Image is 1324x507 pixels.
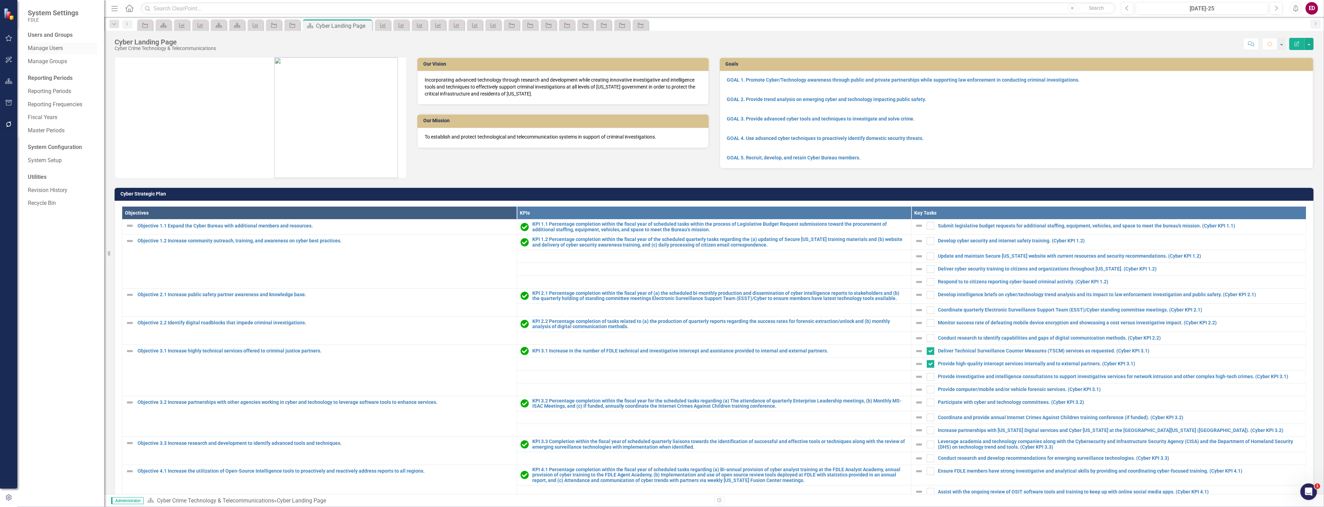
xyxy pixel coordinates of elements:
img: Not Defined [915,488,923,496]
a: Objective 3.2 Increase partnerships with other agencies working in cyber and technology to levera... [138,400,513,405]
h3: Our Mission [423,118,705,123]
img: Not Defined [126,237,134,245]
td: Double-Click to Edit Right Click for Context Menu [122,288,517,316]
img: Not Defined [126,467,134,475]
td: Double-Click to Edit Right Click for Context Menu [911,263,1306,275]
td: Double-Click to Edit Right Click for Context Menu [911,332,1306,344]
td: Double-Click to Edit Right Click for Context Menu [911,235,1306,250]
a: Master Periods [28,127,97,135]
a: Increase partnerships with [US_STATE] Digital services and Cyber [US_STATE] at the [GEOGRAPHIC_DA... [938,428,1302,433]
a: KPI 1.1 Percentage completion within the fiscal year of scheduled tasks within the process of Leg... [532,222,908,232]
td: Double-Click to Edit Right Click for Context Menu [517,219,911,235]
a: Cyber Crime Technology & Telecommunications [157,497,274,504]
a: Ensure FDLE members have strong investigative and analytical skills by providing and coordinating... [938,468,1302,474]
a: Manage Users [28,44,97,52]
a: Objective 1.2 Increase community outreach, training, and awareness on cyber best practices. [138,238,513,243]
td: Double-Click to Edit Right Click for Context Menu [517,465,911,485]
h3: Cyber Strategic Plan [120,191,1310,197]
div: Cyber Landing Page [316,22,370,30]
a: Reporting Frequencies [28,101,97,109]
img: Not Defined [915,385,923,394]
a: Manage Groups [28,58,97,66]
img: Not Defined [915,306,923,314]
img: Not Defined [915,454,923,463]
img: Complete [521,471,529,479]
a: Fiscal Years [28,114,97,122]
a: Objective 3.1 Increase highly technical services offered to criminal justice partners. [138,348,513,354]
a: GOAL 5. Recruit, develop, and retain Cyber Bureau members. [727,155,861,160]
img: Not Defined [915,237,923,245]
td: Double-Click to Edit Right Click for Context Menu [911,411,1306,424]
iframe: Intercom live chat [1300,483,1317,500]
a: Conduct research and develop recommendations for emerging surveillance technologies. (Cyber KPI 3.3) [938,456,1302,461]
div: » [147,497,709,505]
a: KPI 2.2 Percentage completion of tasks related to (a) the production of quarterly reports regardi... [532,319,908,330]
a: Participate with cyber and technology committees. (Cyber KPI 3.2) [938,400,1302,405]
a: Coordinate and provide annual Internet Crimes Against Children training conference (if funded). (... [938,415,1302,420]
a: Recycle Bin [28,199,97,207]
img: Not Defined [915,373,923,381]
a: Revision History [28,186,97,194]
button: ED [1306,2,1318,15]
img: Complete [521,347,529,355]
img: ClearPoint Strategy [3,8,16,20]
div: Users and Groups [28,31,97,39]
a: Submit legislative budget requests for additional staffing, equipment, vehicles, and space to mee... [938,223,1302,228]
img: Not Defined [915,265,923,273]
img: Complete [521,320,529,328]
td: Double-Click to Edit Right Click for Context Menu [122,396,517,437]
a: KPI 3.2 Percentage completion within the fiscal year for the scheduled tasks regarding (a) The at... [532,398,908,409]
td: Double-Click to Edit Right Click for Context Menu [911,424,1306,437]
img: Not Defined [126,439,134,447]
h3: Our Vision [423,61,705,67]
button: [DATE]-25 [1136,2,1268,15]
img: Complete [521,223,529,231]
a: Provide computer/mobile and/or vehicle forensic services. (Cyber KPI 3.1) [938,387,1302,392]
span: 1 [1315,483,1320,489]
a: Respond to to citizens reporting cyber-based criminal activity. (Cyber KPI 1.2) [938,279,1302,284]
span: Administrator [111,497,144,504]
td: Double-Click to Edit Right Click for Context Menu [122,235,517,289]
td: Double-Click to Edit Right Click for Context Menu [517,235,911,250]
img: Not Defined [915,426,923,434]
a: Develop intelligence briefs on cyber/technology trend analysis and its impact to law enforcement ... [938,292,1302,297]
a: Monitor success rate of defeating mobile device encryption and showcasing a cost versus investiga... [938,320,1302,325]
a: Objective 3.3 Increase research and development to identify advanced tools and techniques. [138,441,513,446]
td: Double-Click to Edit Right Click for Context Menu [122,316,517,344]
a: GOAL 1. Promote Cyber/Technology awareness through public and private partnerships while supporti... [727,77,1080,83]
p: Incorporating advanced technology through research and development while creating innovative inve... [425,76,701,97]
div: Utilities [28,173,97,181]
button: Search [1079,3,1114,13]
td: Double-Click to Edit Right Click for Context Menu [911,275,1306,288]
img: Complete [521,292,529,300]
a: KPI 3.1 Increase in the number of FDLE technical and investigative intercept and assistance provi... [532,348,908,354]
img: Not Defined [126,291,134,299]
img: Not Defined [915,440,923,449]
td: Double-Click to Edit Right Click for Context Menu [911,316,1306,332]
td: Double-Click to Edit Right Click for Context Menu [911,357,1306,370]
img: Not Defined [126,398,134,407]
td: Double-Click to Edit Right Click for Context Menu [911,288,1306,304]
a: Reporting Periods [28,88,97,95]
a: Objective 2.2 Identify digital roadblocks that impede criminal investigations. [138,320,513,325]
img: Not Defined [915,360,923,368]
td: Double-Click to Edit Right Click for Context Menu [911,383,1306,396]
span: System Settings [28,9,78,17]
a: Provide high-quality intercept services internally and to external partners. (Cyber KPI 3.1) [938,361,1302,366]
a: GOAL 2. Provide trend analysis on emerging cyber and technology impacting public safety. [727,97,926,102]
a: GOAL 4. Use advanced cyber techniques to proactively identify domestic security threats. [727,135,924,141]
div: System Configuration [28,143,97,151]
div: Cyber Landing Page [115,38,216,46]
td: Double-Click to Edit Right Click for Context Menu [911,250,1306,263]
td: Double-Click to Edit Right Click for Context Menu [911,485,1306,498]
div: Reporting Periods [28,74,97,82]
a: KPI 3.3 Completion within the fiscal year of scheduled quarterly liaisons towards the identificat... [532,439,908,450]
td: Double-Click to Edit Right Click for Context Menu [517,344,911,357]
span: Search [1089,5,1104,11]
img: Not Defined [915,222,923,230]
td: Double-Click to Edit Right Click for Context Menu [911,437,1306,452]
a: Coordinate quarterly Electronic Surveillance Support Team (ESST)/Cyber standing committee meeting... [938,307,1302,313]
a: Develop cyber security and internet safety training. (Cyber KPI 1.2) [938,238,1302,243]
td: Double-Click to Edit Right Click for Context Menu [911,219,1306,235]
